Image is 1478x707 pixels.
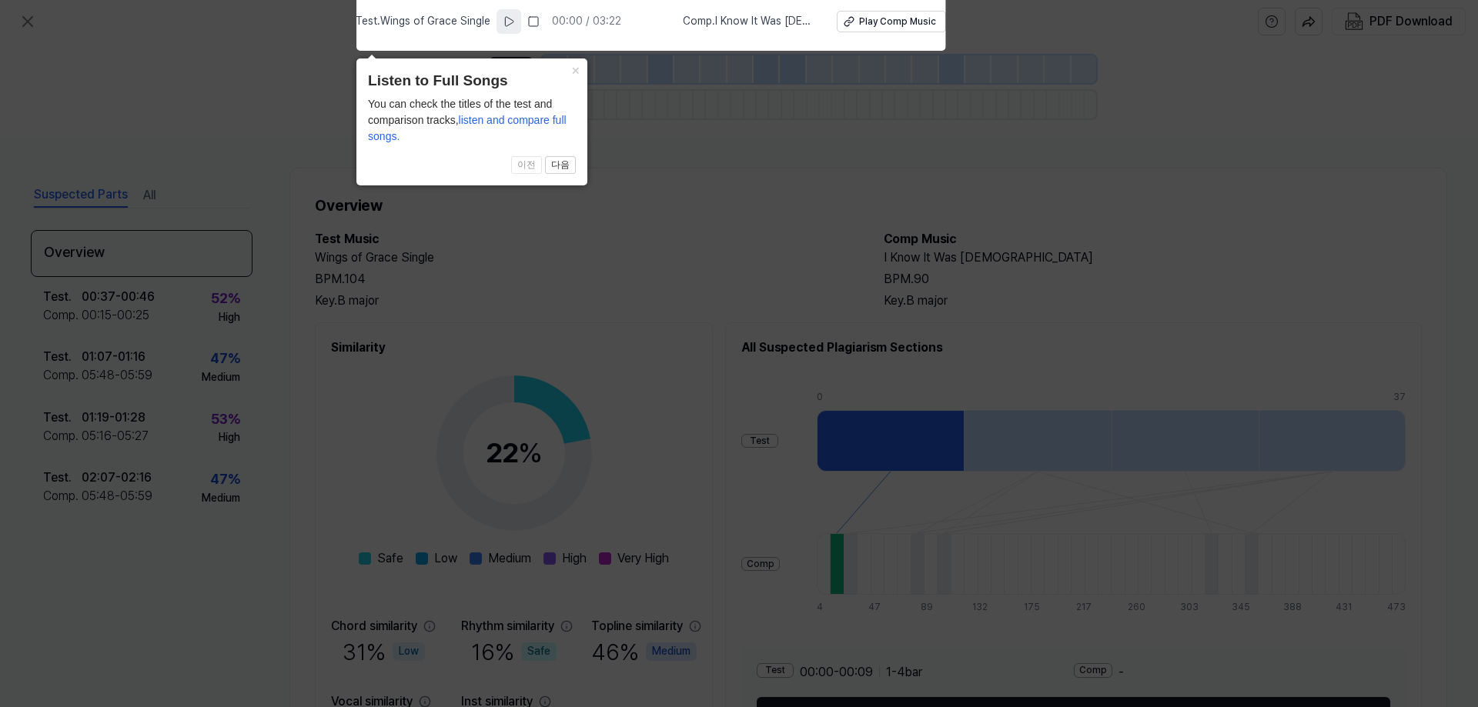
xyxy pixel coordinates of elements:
[368,114,567,142] span: listen and compare full songs.
[368,70,576,92] header: Listen to Full Songs
[683,14,818,29] span: Comp . I Know It Was [DEMOGRAPHIC_DATA]
[356,14,490,29] span: Test . Wings of Grace Single
[837,11,946,32] button: Play Comp Music
[545,156,576,175] button: 다음
[859,15,936,28] div: Play Comp Music
[368,96,576,145] div: You can check the titles of the test and comparison tracks,
[552,14,621,29] div: 00:00 / 03:22
[563,58,587,80] button: Close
